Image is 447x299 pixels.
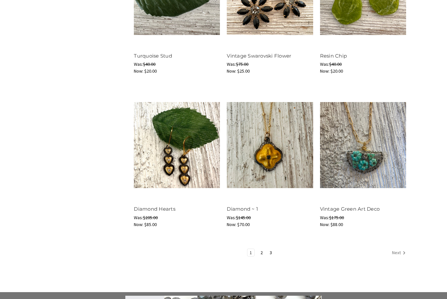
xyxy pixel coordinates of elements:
a: Diamond ~ 1 [227,88,313,202]
span: Now: [134,221,143,227]
span: $75.00 [236,61,248,67]
a: Vintage Green Art Deco [320,88,406,202]
a: Turquoise Stud [134,53,172,59]
div: Was: [134,61,220,68]
a: Diamond Hearts [134,88,220,202]
div: Was: [134,214,220,221]
a: Resin Chip [320,53,347,59]
nav: pagination [134,249,406,258]
a: Diamond Hearts [134,206,175,212]
span: Now: [227,68,236,74]
img: Diamond Hearts [134,102,220,188]
span: $85.00 [144,221,157,227]
span: $40.00 [143,61,155,67]
a: Next [390,249,406,257]
a: Page 1 of 3 [247,249,254,256]
img: Vintage Green Art Deco [320,102,406,188]
span: $145.00 [236,215,251,220]
img: Diamond ~ 1 [227,102,313,188]
span: $25.00 [237,68,250,74]
span: Now: [320,68,330,74]
a: Diamond ~ 1 [227,206,258,212]
div: Was: [320,61,406,68]
a: Page 3 of 3 [267,249,274,256]
span: Now: [320,221,330,227]
span: $205.00 [143,215,158,220]
span: $175.00 [329,215,344,220]
span: $70.00 [237,221,250,227]
span: $20.00 [331,68,343,74]
span: $40.00 [329,61,342,67]
div: Was: [227,214,313,221]
span: $88.00 [331,221,343,227]
a: Page 2 of 3 [258,249,265,256]
span: $20.00 [144,68,157,74]
div: Was: [320,214,406,221]
div: Was: [227,61,313,68]
a: Vintage Swarovski Flower [227,53,291,59]
span: Now: [134,68,143,74]
span: Now: [227,221,236,227]
a: Vintage Green Art Deco [320,206,380,212]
